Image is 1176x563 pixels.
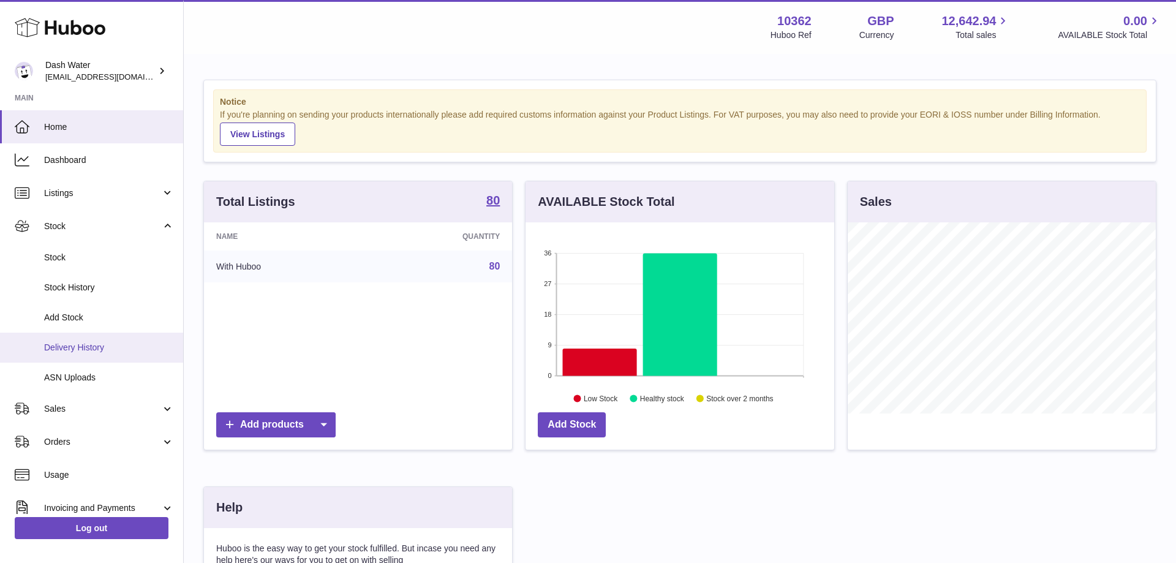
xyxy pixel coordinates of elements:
th: Quantity [367,222,513,251]
span: 12,642.94 [941,13,996,29]
text: 0 [548,372,552,379]
text: 9 [548,341,552,349]
span: Orders [44,436,161,448]
div: If you're planning on sending your products internationally please add required customs informati... [220,109,1140,146]
strong: 80 [486,194,500,206]
span: [EMAIL_ADDRESS][DOMAIN_NAME] [45,72,180,81]
strong: 10362 [777,13,812,29]
span: Total sales [956,29,1010,41]
img: orders@dash-water.com [15,62,33,80]
span: 0.00 [1123,13,1147,29]
div: Dash Water [45,59,156,83]
span: ASN Uploads [44,372,174,384]
text: 27 [545,280,552,287]
a: 80 [486,194,500,209]
span: Add Stock [44,312,174,323]
a: Add products [216,412,336,437]
div: Huboo Ref [771,29,812,41]
span: Delivery History [44,342,174,353]
span: Listings [44,187,161,199]
a: Log out [15,517,168,539]
text: Low Stock [584,394,618,402]
a: 80 [489,261,500,271]
span: Usage [44,469,174,481]
div: Currency [859,29,894,41]
h3: Total Listings [216,194,295,210]
strong: Notice [220,96,1140,108]
th: Name [204,222,367,251]
span: Invoicing and Payments [44,502,161,514]
text: Stock over 2 months [707,394,774,402]
text: 36 [545,249,552,257]
text: 18 [545,311,552,318]
h3: AVAILABLE Stock Total [538,194,674,210]
span: Stock [44,221,161,232]
text: Healthy stock [640,394,685,402]
td: With Huboo [204,251,367,282]
span: Stock [44,252,174,263]
a: 0.00 AVAILABLE Stock Total [1058,13,1161,41]
span: Stock History [44,282,174,293]
strong: GBP [867,13,894,29]
h3: Help [216,499,243,516]
h3: Sales [860,194,892,210]
a: View Listings [220,123,295,146]
span: Dashboard [44,154,174,166]
a: Add Stock [538,412,606,437]
span: AVAILABLE Stock Total [1058,29,1161,41]
span: Home [44,121,174,133]
span: Sales [44,403,161,415]
a: 12,642.94 Total sales [941,13,1010,41]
